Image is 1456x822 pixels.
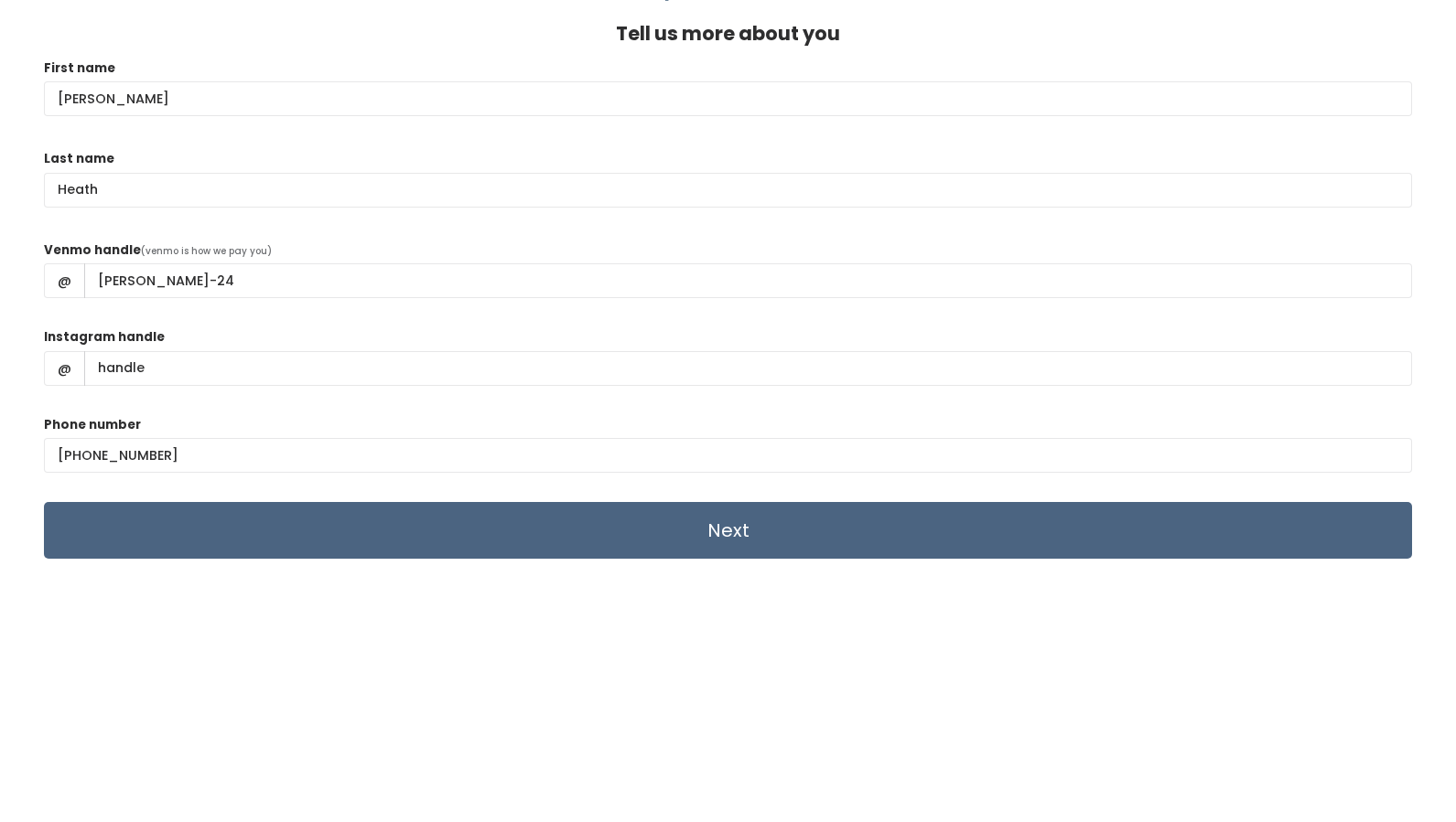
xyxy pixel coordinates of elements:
[44,328,165,347] label: Instagram handle
[84,263,1412,298] input: handle
[141,244,272,258] span: (venmo is how we pay you)
[44,502,1412,559] input: Next
[44,438,1412,473] input: (___) ___-____
[84,351,1412,386] input: handle
[616,23,840,44] h4: Tell us more about you
[44,150,114,168] label: Last name
[44,59,115,78] label: First name
[44,351,85,386] span: @
[44,263,85,298] span: @
[44,416,141,434] label: Phone number
[44,241,141,260] label: Venmo handle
